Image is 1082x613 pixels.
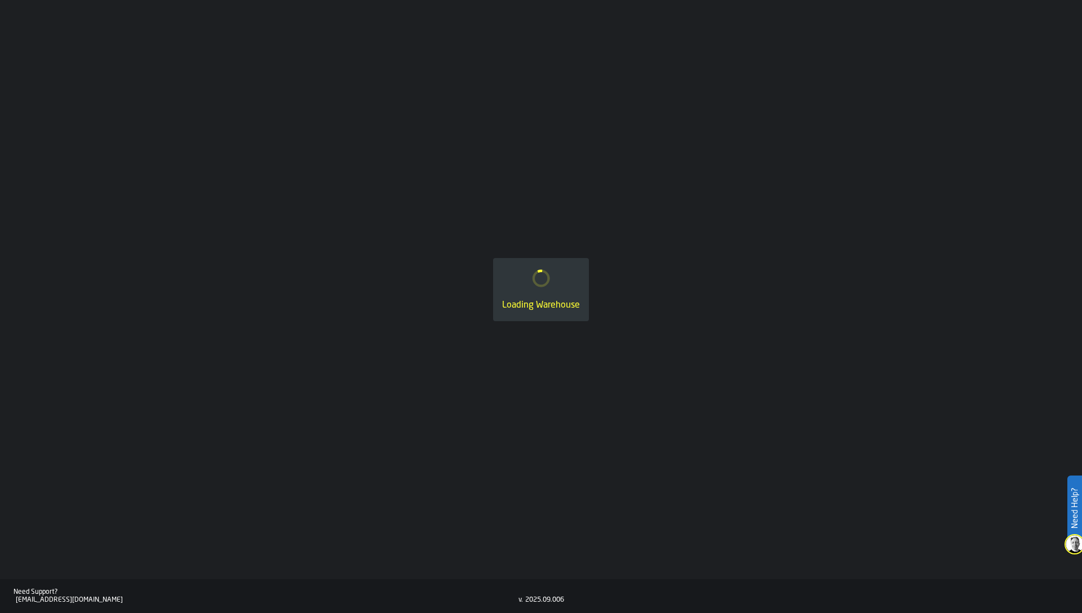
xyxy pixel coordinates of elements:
[518,596,523,604] div: v.
[14,588,518,596] div: Need Support?
[525,596,564,604] div: 2025.09.006
[14,588,518,604] a: Need Support?[EMAIL_ADDRESS][DOMAIN_NAME]
[502,299,580,312] div: Loading Warehouse
[16,596,518,604] div: [EMAIL_ADDRESS][DOMAIN_NAME]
